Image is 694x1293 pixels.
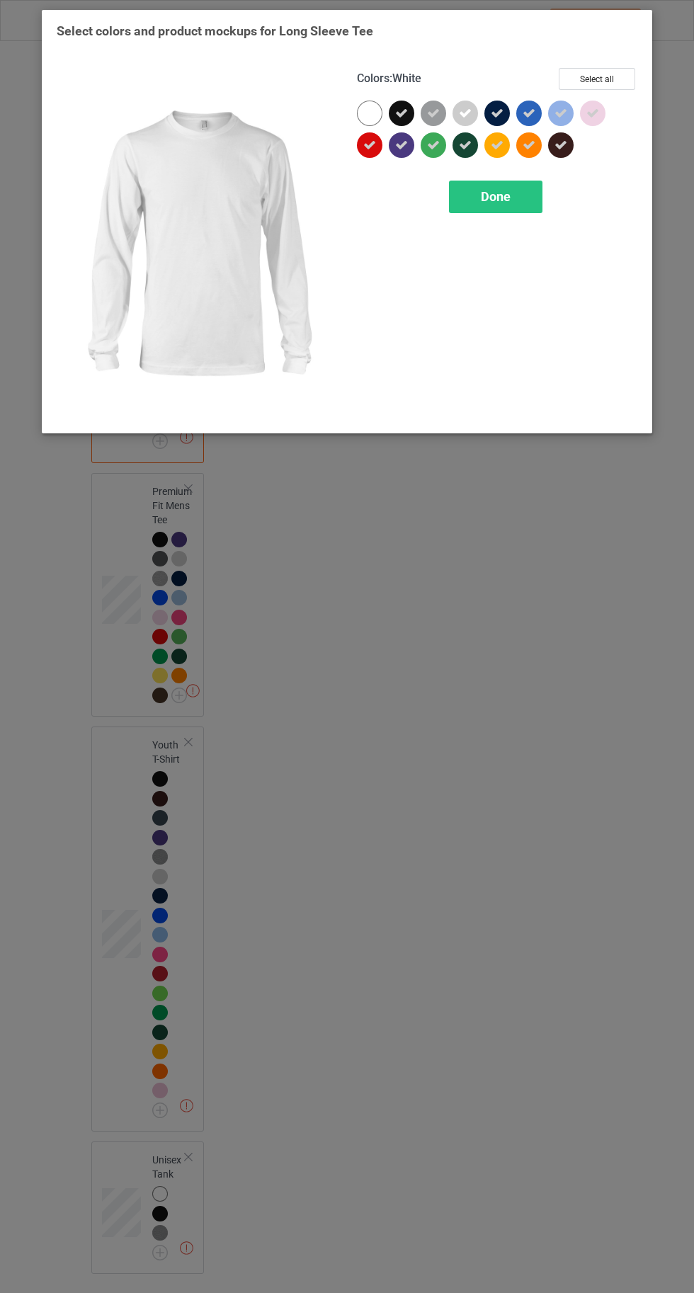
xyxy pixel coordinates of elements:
[392,72,421,85] span: White
[559,68,635,90] button: Select all
[57,68,337,418] img: regular.jpg
[357,72,421,86] h4: :
[481,189,511,204] span: Done
[357,72,389,85] span: Colors
[57,23,373,38] span: Select colors and product mockups for Long Sleeve Tee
